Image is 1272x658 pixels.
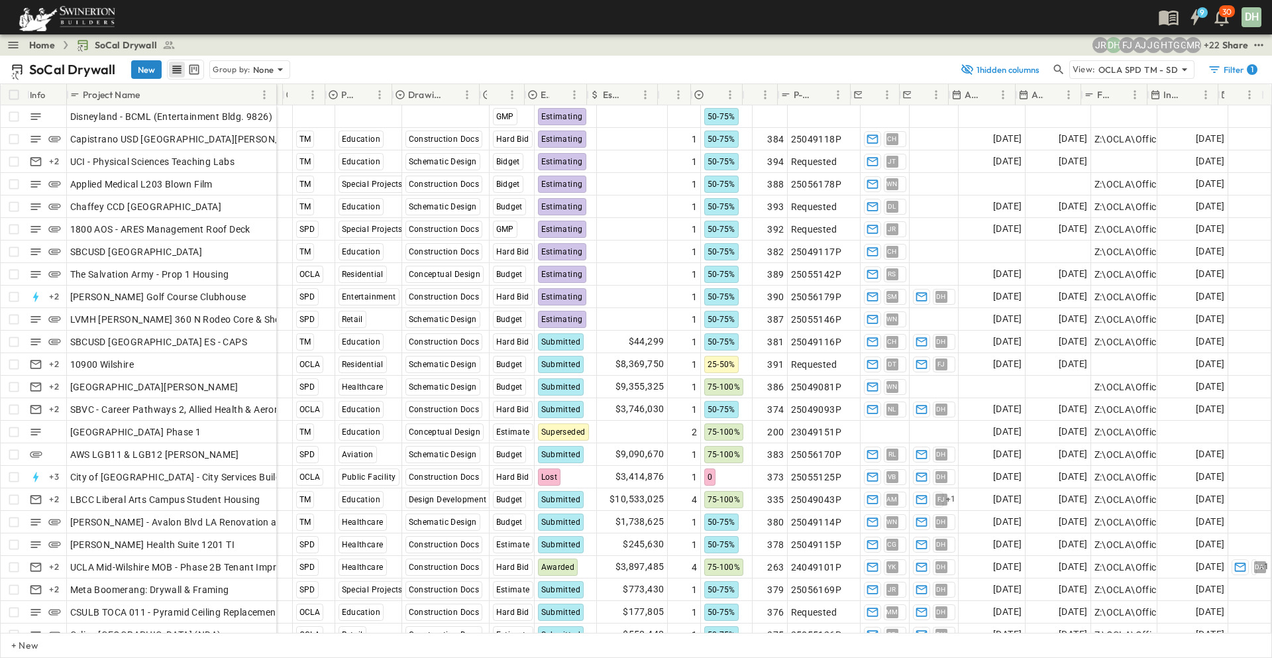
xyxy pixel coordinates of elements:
button: Menu [830,87,846,103]
span: 50-75% [708,292,735,302]
button: Sort [865,87,879,102]
span: SM [887,296,898,297]
h6: 1 [1251,64,1253,75]
button: Menu [670,87,686,103]
button: DH [1240,6,1263,28]
span: TM [299,202,311,211]
button: 1hidden columns [953,60,1048,79]
span: 50-75% [708,225,735,234]
span: 392 [767,223,784,236]
span: Hard Bid [496,405,529,414]
span: OCLA [299,360,321,369]
span: Budget [496,270,523,279]
p: Estimate Amount [603,88,620,101]
span: DH [936,341,946,342]
button: Sort [1183,87,1198,102]
span: Budget [496,450,523,459]
span: 25049081P [791,380,842,394]
span: [DATE] [993,402,1022,417]
span: Retail [342,315,363,324]
span: SPD [299,315,315,324]
span: 388 [767,178,784,191]
span: 1 [692,200,697,213]
div: + 2 [46,402,62,417]
span: 50-75% [708,270,735,279]
span: Submitted [541,450,581,459]
button: Sort [490,87,504,102]
a: SoCal Drywall [76,38,176,52]
span: Hard Bid [496,247,529,256]
span: 10900 Wilshire [70,358,134,371]
span: 75-100% [708,382,741,392]
span: Estimating [541,135,583,144]
button: Menu [1242,87,1257,103]
span: 1 [692,380,697,394]
div: Francisco J. Sanchez (frsanchez@swinerton.com) [1119,37,1135,53]
p: Anticipated Finish [1032,88,1043,101]
span: $9,355,325 [615,379,664,394]
span: 25056179P [791,290,842,303]
span: Healthcare [342,382,384,392]
span: [DATE] [1059,221,1087,237]
span: 1 [692,268,697,281]
span: Residential [342,360,384,369]
span: TM [299,247,311,256]
button: Menu [757,87,773,103]
span: Education [342,427,381,437]
span: [DATE] [1196,131,1224,146]
span: 389 [767,268,784,281]
span: 25056170P [791,448,842,461]
div: Haaris Tahmas (haaris.tahmas@swinerton.com) [1159,37,1175,53]
span: Superseded [541,427,586,437]
span: 1 [692,133,697,146]
span: Submitted [541,405,581,414]
span: Applied Medical L203 Blown Film [70,178,213,191]
button: Menu [1198,87,1214,103]
p: None [253,63,274,76]
span: Requested [791,155,837,168]
span: Estimating [541,315,583,324]
p: Anticipated Start [965,88,978,101]
button: Menu [504,87,520,103]
span: 1 [692,448,697,461]
span: GMP [496,225,514,234]
span: [GEOGRAPHIC_DATA] Phase 1 [70,425,201,439]
span: Hard Bid [496,337,529,347]
span: 25055142P [791,268,842,281]
span: 1 [692,290,697,303]
span: CH [887,138,897,139]
span: SPD [299,225,315,234]
span: [DATE] [993,266,1022,282]
span: [DATE] [1059,424,1087,439]
span: Disneyland - BCML (Entertainment Bldg. 9826) [70,110,273,123]
p: Estimate Status [541,88,549,101]
button: Menu [256,87,272,103]
span: 50-75% [708,202,735,211]
span: Aviation [342,450,374,459]
span: Estimate [496,427,530,437]
p: Primary Market [341,88,354,101]
span: SPD [299,292,315,302]
p: View: [1073,62,1096,77]
button: Filter1 [1202,60,1261,79]
span: [DATE] [1196,311,1224,327]
span: Budget [496,382,523,392]
button: row view [169,62,185,78]
span: Hard Bid [496,135,529,144]
button: Sort [1112,87,1127,102]
span: Construction Docs [409,292,480,302]
span: OCLA [299,405,321,414]
span: [DATE] [993,154,1022,169]
span: SBCUSD [GEOGRAPHIC_DATA] ES - CAPS [70,335,248,349]
button: Menu [305,87,321,103]
span: Schematic Design [409,360,477,369]
span: [DATE] [1196,379,1224,394]
img: 6c363589ada0b36f064d841b69d3a419a338230e66bb0a533688fa5cc3e9e735.png [16,3,118,31]
button: Sort [552,87,566,102]
button: Menu [459,87,475,103]
button: Sort [1046,87,1061,102]
div: Meghana Raj (meghana.raj@swinerton.com) [1185,37,1201,53]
